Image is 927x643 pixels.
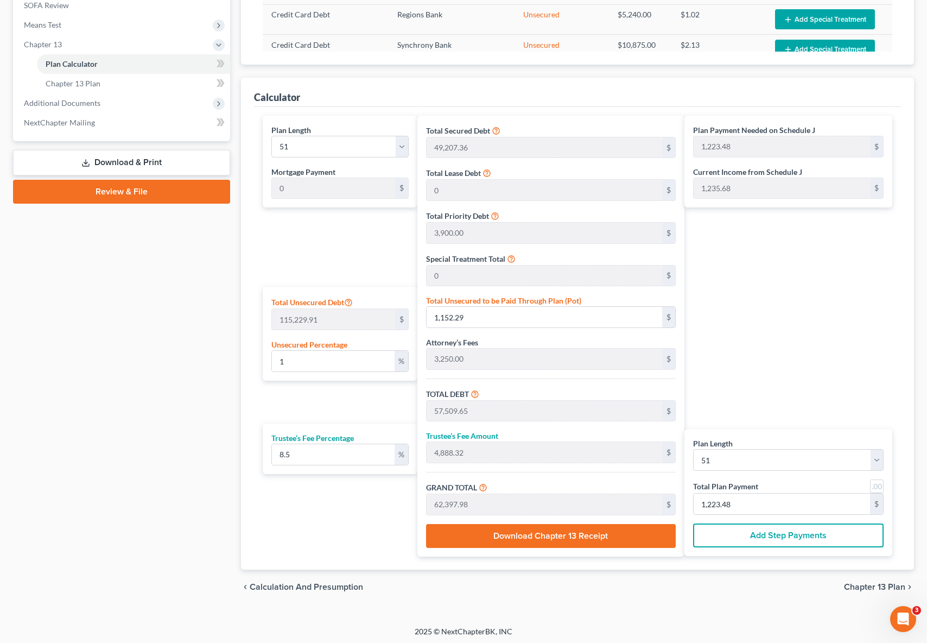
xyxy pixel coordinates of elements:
input: 0.00 [272,178,395,199]
label: Plan Length [271,124,311,136]
input: 0.00 [272,309,395,330]
div: $ [662,266,675,286]
div: $ [662,137,675,158]
a: Chapter 13 Plan [37,74,230,93]
input: 0.00 [427,266,662,286]
label: Attorney’s Fees [426,337,478,348]
input: 0.00 [427,223,662,243]
span: Chapter 13 Plan [844,583,905,591]
i: chevron_left [241,583,250,591]
label: Plan Payment Needed on Schedule J [693,124,815,136]
i: chevron_right [905,583,914,591]
label: Current Income from Schedule J [693,166,802,178]
div: $ [662,442,675,463]
div: $ [870,178,883,199]
input: 0.00 [427,401,662,421]
label: Total Priority Debt [426,210,489,222]
input: 0.00 [427,349,662,369]
button: Add Step Payments [693,524,884,547]
td: Unsecured [515,4,609,34]
input: 0.00 [694,494,870,514]
span: Chapter 13 Plan [46,79,100,88]
td: $10,875.00 [609,35,672,65]
input: 0.00 [694,178,870,199]
div: $ [395,178,408,199]
td: Unsecured [515,35,609,65]
input: 0.00 [427,307,662,327]
button: Add Special Treatment [775,9,875,29]
td: $5,240.00 [609,4,672,34]
label: Trustee’s Fee Percentage [271,432,354,444]
a: NextChapter Mailing [15,113,230,133]
input: 0.00 [427,442,662,463]
span: NextChapter Mailing [24,118,95,127]
div: % [395,444,408,465]
span: Additional Documents [24,98,100,108]
label: Total Unsecured to be Paid Through Plan (Pot) [426,295,581,306]
div: $ [870,494,883,514]
span: Means Test [24,20,61,29]
span: Chapter 13 [24,40,62,49]
input: 0.00 [272,351,395,371]
button: Chapter 13 Plan chevron_right [844,583,914,591]
div: $ [662,307,675,327]
div: $ [662,223,675,243]
div: $ [662,349,675,369]
label: Total Secured Debt [426,125,490,136]
a: Review & File [13,180,230,204]
label: Trustee’s Fee Amount [426,430,498,442]
label: Plan Length [693,438,733,449]
iframe: Intercom live chat [890,606,916,632]
span: Calculation and Presumption [250,583,363,591]
input: 0.00 [427,137,662,158]
label: Special Treatment Total [426,253,505,264]
div: Calculator [254,91,300,104]
label: Mortgage Payment [271,166,335,178]
input: 0.00 [427,494,662,515]
span: 3 [912,606,921,615]
div: $ [662,180,675,200]
button: Download Chapter 13 Receipt [426,524,676,548]
div: $ [662,401,675,421]
input: 0.00 [694,136,870,157]
input: 0.00 [427,180,662,200]
label: Total Plan Payment [693,481,758,492]
button: Add Special Treatment [775,40,875,60]
div: $ [662,494,675,515]
div: $ [395,309,408,330]
label: GRAND TOTAL [426,482,477,493]
button: chevron_left Calculation and Presumption [241,583,363,591]
div: % [395,351,408,371]
label: TOTAL DEBT [426,388,469,400]
td: $2.13 [672,35,766,65]
label: Unsecured Percentage [271,339,347,350]
label: Total Unsecured Debt [271,295,353,308]
label: Total Lease Debt [426,167,481,179]
td: Credit Card Debt [263,35,389,65]
a: Round to nearest dollar [870,480,884,493]
input: 0.00 [272,444,395,465]
td: Regions Bank [389,4,515,34]
div: $ [870,136,883,157]
a: Plan Calculator [37,54,230,74]
td: Credit Card Debt [263,4,389,34]
td: $1.02 [672,4,766,34]
span: SOFA Review [24,1,69,10]
span: Plan Calculator [46,59,98,68]
a: Download & Print [13,150,230,175]
td: Synchrony Bank [389,35,515,65]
